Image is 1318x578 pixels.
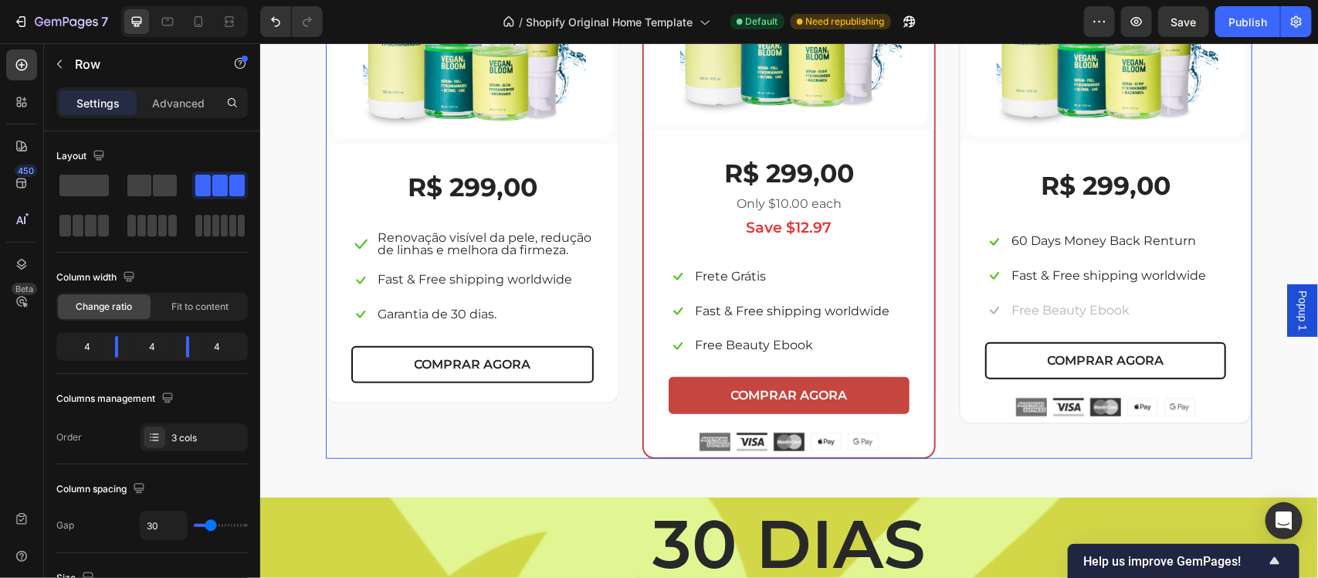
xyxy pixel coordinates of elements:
p: Renovação visível da pele, redução de linhas e melhora da firmeza. [117,189,332,213]
div: 450 [15,165,37,177]
button: COMPRAR AGORA [725,299,966,336]
span: Help us improve GemPages! [1083,554,1265,569]
input: Auto [141,512,187,539]
span: / [520,14,523,30]
p: Garantia de 30 dias. [117,260,236,283]
p: Save $12.97 [410,175,648,195]
iframe: Design area [260,43,1318,578]
div: R$ 299,00 [408,112,649,148]
div: Columns management [56,389,177,410]
img: Alt Image [588,389,618,408]
button: COMPRAR AGORA [408,334,649,371]
button: Publish [1215,6,1280,37]
div: Layout [56,146,108,167]
div: COMPRAR AGORA [154,312,271,331]
img: Alt Image [867,355,898,373]
div: R$ 299,00 [91,126,334,162]
p: Fast & Free shipping worldwide [435,257,629,280]
span: Save [1171,15,1197,29]
p: Fast & Free shipping worldwide [117,226,312,248]
div: 4 [130,336,174,358]
div: Column spacing [56,479,148,500]
p: Fast & Free shipping worldwide [751,222,946,244]
img: Alt Image [513,389,544,408]
span: Default [746,15,778,29]
button: COMPRAR AGORA [91,303,334,340]
button: Show survey - Help us improve GemPages! [1083,552,1284,570]
div: R$ 299,00 [725,124,966,161]
div: 4 [59,336,103,358]
p: 7 [101,12,108,31]
div: COMPRAR AGORA [471,343,588,362]
button: Save [1158,6,1209,37]
p: 60 Days Money Back Renturn [751,187,936,209]
img: Alt Image [793,355,824,373]
p: Free Beauty Ebook [435,291,553,314]
p: Free Beauty Ebook [751,257,869,279]
div: COMPRAR AGORA [788,308,904,327]
div: 4 [202,336,245,358]
p: Advanced [152,95,205,111]
img: Alt Image [830,355,861,373]
div: Open Intercom Messenger [1265,502,1303,539]
div: Undo/Redo [260,6,323,37]
div: Beta [12,283,37,295]
span: Change ratio [76,300,133,314]
div: Gap [56,518,74,532]
img: Alt Image [476,389,507,408]
p: Row [75,55,206,73]
div: Order [56,430,82,444]
div: Publish [1228,14,1267,30]
span: Popup 1 [1035,247,1050,287]
p: Only $10.00 each [410,150,648,172]
img: Alt Image [551,389,581,408]
img: Alt Image [439,389,470,408]
img: Alt Image [904,355,935,373]
span: Shopify Original Home Template [527,14,693,30]
button: 7 [6,6,115,37]
div: 3 cols [171,431,244,445]
div: Rich Text Editor. Editing area: main [116,187,334,215]
div: Rich Text Editor. Editing area: main [116,259,238,284]
div: Column width [56,267,138,288]
span: Fit to content [171,300,229,314]
img: Alt Image [756,355,787,373]
h2: 30 DIAS [232,466,826,536]
p: Settings [76,95,120,111]
p: Frete Grátis [435,223,506,245]
span: Need republishing [806,15,885,29]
